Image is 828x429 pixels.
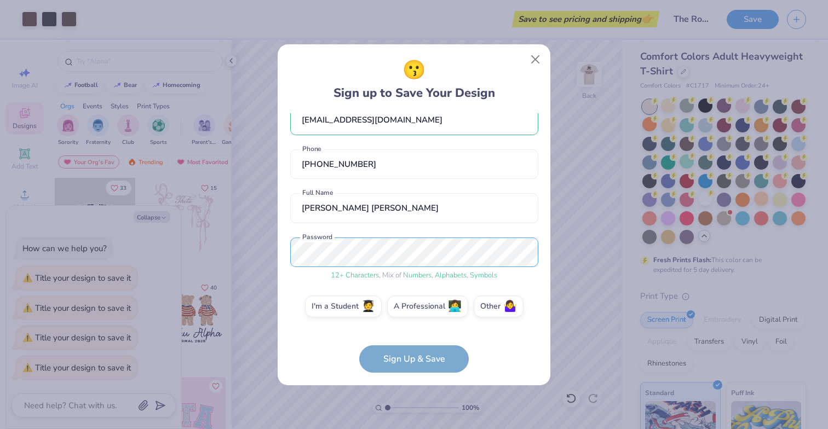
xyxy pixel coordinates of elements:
div: , Mix of , , [290,270,538,281]
span: 🤷‍♀️ [503,300,517,312]
span: 😗 [403,56,426,84]
span: 12 + Characters [331,270,379,280]
span: 👩‍💻 [448,300,462,312]
span: Numbers [403,270,432,280]
span: Alphabets [435,270,467,280]
label: Other [474,295,524,317]
button: Close [525,49,546,69]
div: Sign up to Save Your Design [334,56,495,102]
label: A Professional [387,295,468,317]
span: 🧑‍🎓 [361,300,375,312]
label: I'm a Student [305,295,382,317]
span: Symbols [470,270,497,280]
